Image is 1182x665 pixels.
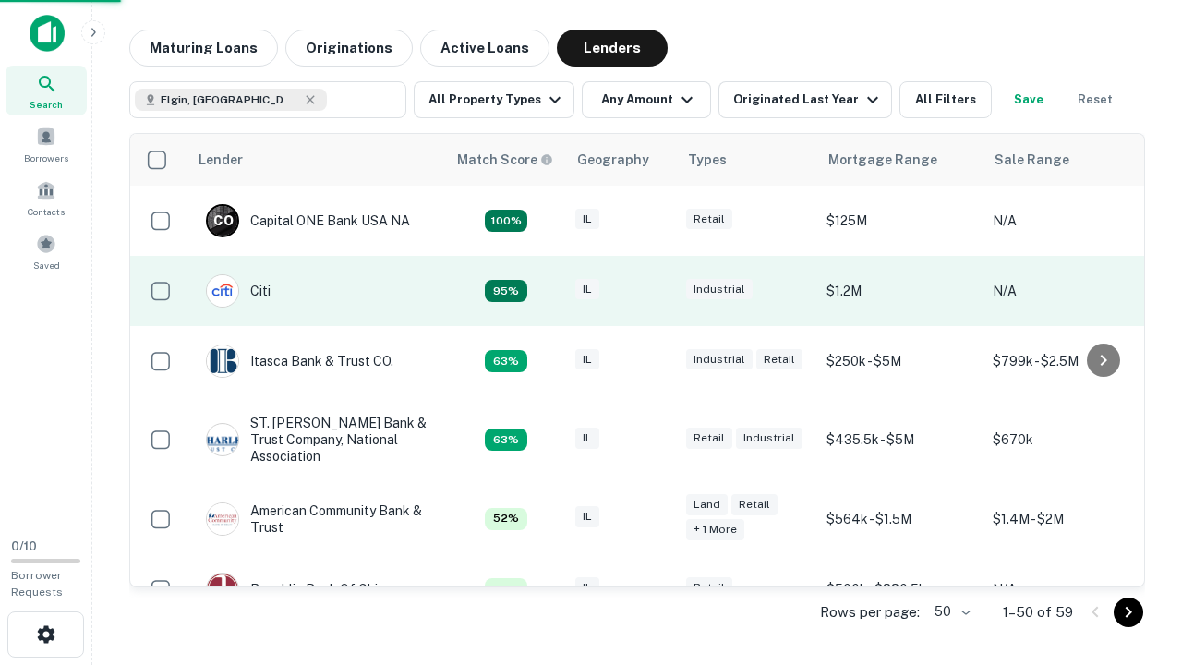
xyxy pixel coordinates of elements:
[575,577,599,598] div: IL
[686,209,732,230] div: Retail
[820,601,920,623] p: Rows per page:
[285,30,413,66] button: Originations
[420,30,549,66] button: Active Loans
[199,149,243,171] div: Lender
[899,81,992,118] button: All Filters
[11,569,63,598] span: Borrower Requests
[983,554,1150,624] td: N/A
[575,428,599,449] div: IL
[575,279,599,300] div: IL
[485,578,527,600] div: Capitalize uses an advanced AI algorithm to match your search with the best lender. The match sco...
[206,502,428,536] div: American Community Bank & Trust
[1114,598,1143,627] button: Go to next page
[28,204,65,219] span: Contacts
[731,494,778,515] div: Retail
[1003,601,1073,623] p: 1–50 of 59
[6,173,87,223] a: Contacts
[677,134,817,186] th: Types
[6,226,87,276] a: Saved
[414,81,574,118] button: All Property Types
[485,280,527,302] div: Capitalize uses an advanced AI algorithm to match your search with the best lender. The match sco...
[557,30,668,66] button: Lenders
[1090,517,1182,606] iframe: Chat Widget
[718,81,892,118] button: Originated Last Year
[6,66,87,115] a: Search
[686,519,744,540] div: + 1 more
[577,149,649,171] div: Geography
[817,554,983,624] td: $500k - $880.5k
[206,415,428,465] div: ST. [PERSON_NAME] Bank & Trust Company, National Association
[207,424,238,455] img: picture
[999,81,1058,118] button: Save your search to get updates of matches that match your search criteria.
[756,349,802,370] div: Retail
[686,279,753,300] div: Industrial
[206,274,271,308] div: Citi
[33,258,60,272] span: Saved
[30,97,63,112] span: Search
[457,150,553,170] div: Capitalize uses an advanced AI algorithm to match your search with the best lender. The match sco...
[983,326,1150,396] td: $799k - $2.5M
[688,149,727,171] div: Types
[927,598,973,625] div: 50
[817,396,983,484] td: $435.5k - $5M
[983,396,1150,484] td: $670k
[817,484,983,554] td: $564k - $1.5M
[457,150,549,170] h6: Match Score
[485,508,527,530] div: Capitalize uses an advanced AI algorithm to match your search with the best lender. The match sco...
[582,81,711,118] button: Any Amount
[983,186,1150,256] td: N/A
[828,149,937,171] div: Mortgage Range
[129,30,278,66] button: Maturing Loans
[686,349,753,370] div: Industrial
[485,210,527,232] div: Capitalize uses an advanced AI algorithm to match your search with the best lender. The match sco...
[817,256,983,326] td: $1.2M
[817,186,983,256] td: $125M
[733,89,884,111] div: Originated Last Year
[11,539,37,553] span: 0 / 10
[207,275,238,307] img: picture
[207,574,238,605] img: picture
[686,577,732,598] div: Retail
[6,119,87,169] a: Borrowers
[995,149,1069,171] div: Sale Range
[686,428,732,449] div: Retail
[187,134,446,186] th: Lender
[575,349,599,370] div: IL
[206,345,393,378] div: Itasca Bank & Trust CO.
[575,506,599,527] div: IL
[446,134,566,186] th: Capitalize uses an advanced AI algorithm to match your search with the best lender. The match sco...
[817,134,983,186] th: Mortgage Range
[566,134,677,186] th: Geography
[207,345,238,377] img: picture
[575,209,599,230] div: IL
[161,91,299,108] span: Elgin, [GEOGRAPHIC_DATA], [GEOGRAPHIC_DATA]
[213,212,233,231] p: C O
[817,326,983,396] td: $250k - $5M
[206,573,408,606] div: Republic Bank Of Chicago
[983,484,1150,554] td: $1.4M - $2M
[686,494,728,515] div: Land
[485,350,527,372] div: Capitalize uses an advanced AI algorithm to match your search with the best lender. The match sco...
[30,15,65,52] img: capitalize-icon.png
[983,256,1150,326] td: N/A
[736,428,802,449] div: Industrial
[1066,81,1125,118] button: Reset
[485,429,527,451] div: Capitalize uses an advanced AI algorithm to match your search with the best lender. The match sco...
[206,204,410,237] div: Capital ONE Bank USA NA
[24,151,68,165] span: Borrowers
[983,134,1150,186] th: Sale Range
[207,503,238,535] img: picture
